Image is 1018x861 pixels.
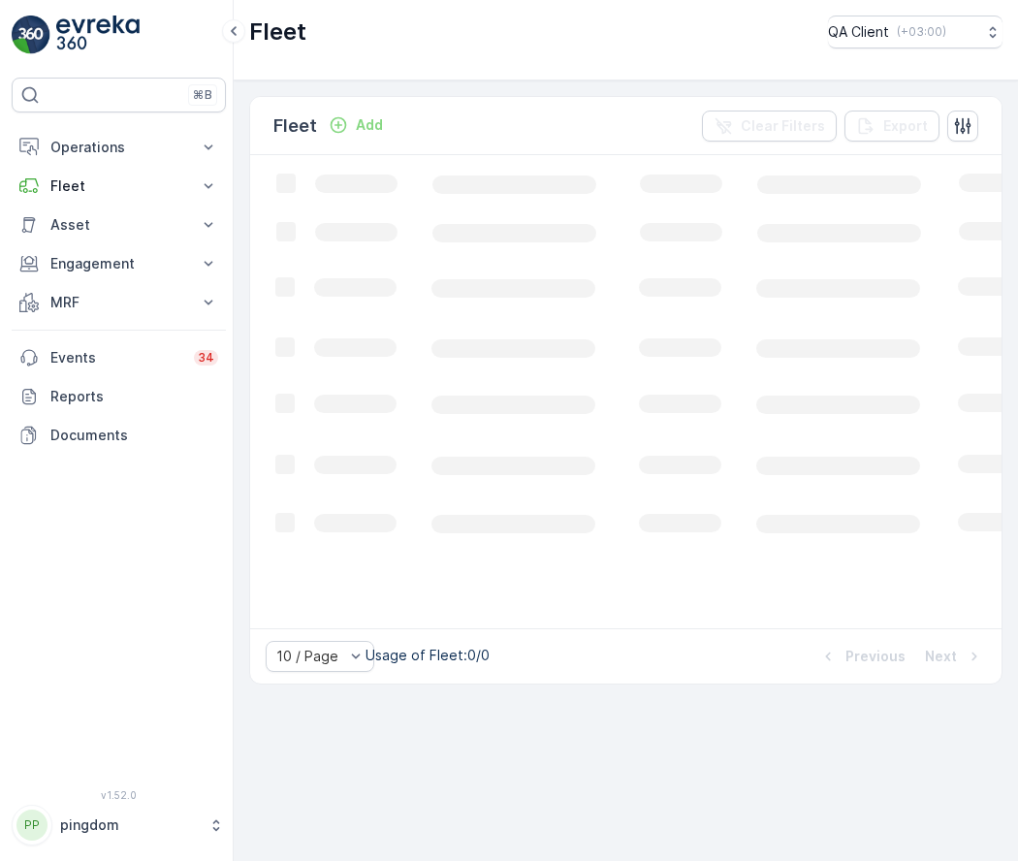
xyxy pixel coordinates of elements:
[50,293,187,312] p: MRF
[844,111,939,142] button: Export
[198,350,214,366] p: 34
[12,283,226,322] button: MRF
[12,789,226,801] span: v 1.52.0
[897,24,946,40] p: ( +03:00 )
[356,115,383,135] p: Add
[16,810,48,841] div: PP
[366,646,490,665] p: Usage of Fleet : 0/0
[12,128,226,167] button: Operations
[12,338,226,377] a: Events34
[12,377,226,416] a: Reports
[50,387,218,406] p: Reports
[50,348,182,367] p: Events
[923,645,986,668] button: Next
[883,116,928,136] p: Export
[193,87,212,103] p: ⌘B
[321,113,391,137] button: Add
[12,416,226,455] a: Documents
[12,244,226,283] button: Engagement
[50,215,187,235] p: Asset
[12,206,226,244] button: Asset
[12,167,226,206] button: Fleet
[12,805,226,845] button: PPpingdom
[56,16,140,54] img: logo_light-DOdMpM7g.png
[702,111,837,142] button: Clear Filters
[50,254,187,273] p: Engagement
[50,176,187,196] p: Fleet
[50,138,187,157] p: Operations
[60,815,199,835] p: pingdom
[845,647,906,666] p: Previous
[12,16,50,54] img: logo
[273,112,317,140] p: Fleet
[828,22,889,42] p: QA Client
[249,16,306,48] p: Fleet
[50,426,218,445] p: Documents
[925,647,957,666] p: Next
[741,116,825,136] p: Clear Filters
[816,645,907,668] button: Previous
[828,16,1002,48] button: QA Client(+03:00)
